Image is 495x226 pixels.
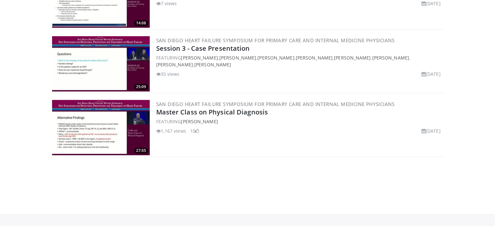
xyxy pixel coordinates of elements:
img: 33202751-a975-456d-8cf9-35d0af35ce1f.300x170_q85_crop-smart_upscale.jpg [52,100,150,155]
a: [PERSON_NAME] [296,55,333,61]
a: [PERSON_NAME] [156,61,193,68]
div: FEATURING , , , , , , , [156,54,443,68]
a: [PERSON_NAME] [334,55,371,61]
span: 27:55 [134,148,148,153]
div: FEATURING [156,118,443,125]
a: San Diego Heart Failure Symposium for Primary Care and Internal Medicine Physicians [156,37,395,44]
a: Master Class on Physical Diagnosis [156,108,268,116]
li: [DATE] [421,71,441,77]
li: 10 [190,127,199,134]
img: 39e95582-27e0-4b53-b71f-ec915c1f7dc4.300x170_q85_crop-smart_upscale.jpg [52,36,150,91]
a: 27:55 [52,100,150,155]
a: [PERSON_NAME] [181,118,218,125]
a: [PERSON_NAME] [257,55,294,61]
a: 25:09 [52,36,150,91]
li: 35 views [156,71,180,77]
li: [DATE] [421,127,441,134]
a: [PERSON_NAME] [219,55,256,61]
a: [PERSON_NAME] [194,61,231,68]
span: 14:08 [134,20,148,26]
a: Session 3 - Case Presentation [156,44,250,53]
a: San Diego Heart Failure Symposium for Primary Care and Internal Medicine Physicians [156,101,395,107]
li: 1,167 views [156,127,186,134]
span: 25:09 [134,84,148,90]
a: [PERSON_NAME] [372,55,409,61]
a: [PERSON_NAME] [181,55,218,61]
